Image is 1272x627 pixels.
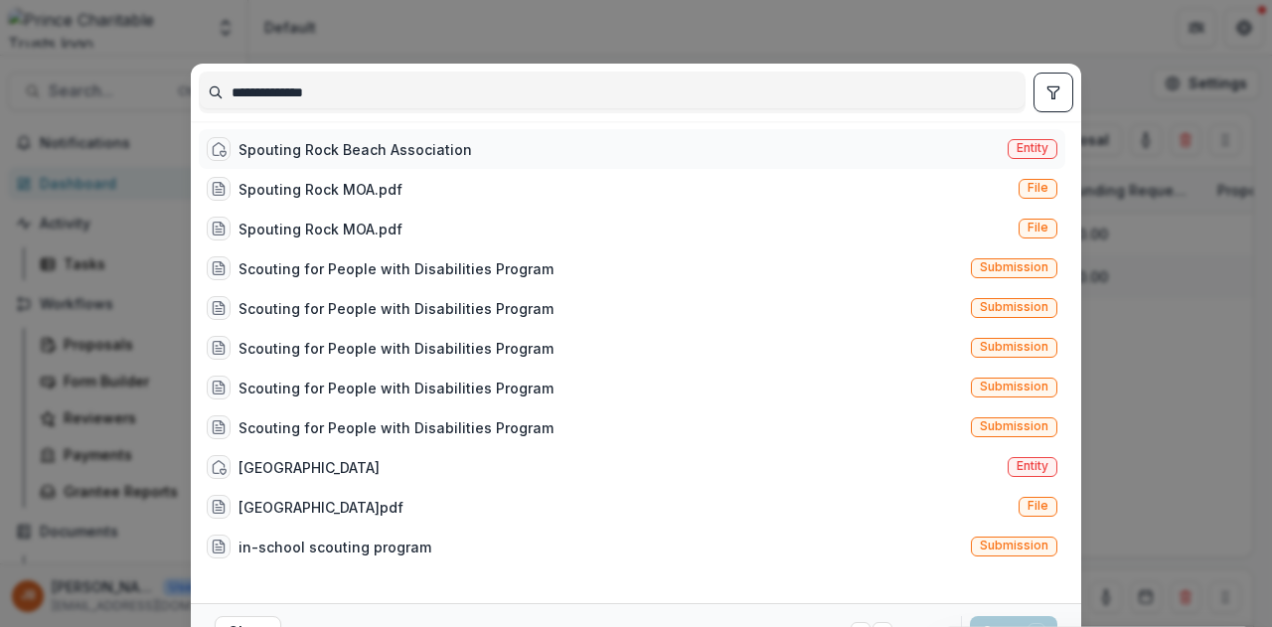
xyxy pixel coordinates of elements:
span: Entity [1017,459,1048,473]
span: Entity [1017,141,1048,155]
div: Spouting Rock MOA.pdf [238,179,402,200]
span: File [1028,499,1048,513]
span: Submission [980,380,1048,393]
span: Submission [980,340,1048,354]
div: [GEOGRAPHIC_DATA]pdf [238,497,403,518]
div: Spouting Rock MOA.pdf [238,219,402,239]
span: Submission [980,539,1048,552]
div: Scouting for People with Disabilities Program [238,258,554,279]
span: Submission [980,419,1048,433]
span: File [1028,181,1048,195]
span: File [1028,221,1048,235]
div: Scouting for People with Disabilities Program [238,378,554,398]
span: Submission [980,260,1048,274]
div: Scouting for People with Disabilities Program [238,417,554,438]
div: in-school scouting program [238,537,431,557]
div: Scouting for People with Disabilities Program [238,298,554,319]
div: Scouting for People with Disabilities Program [238,338,554,359]
span: Submission [980,300,1048,314]
div: Spouting Rock Beach Association [238,139,472,160]
button: toggle filters [1033,73,1073,112]
div: [GEOGRAPHIC_DATA] [238,457,380,478]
